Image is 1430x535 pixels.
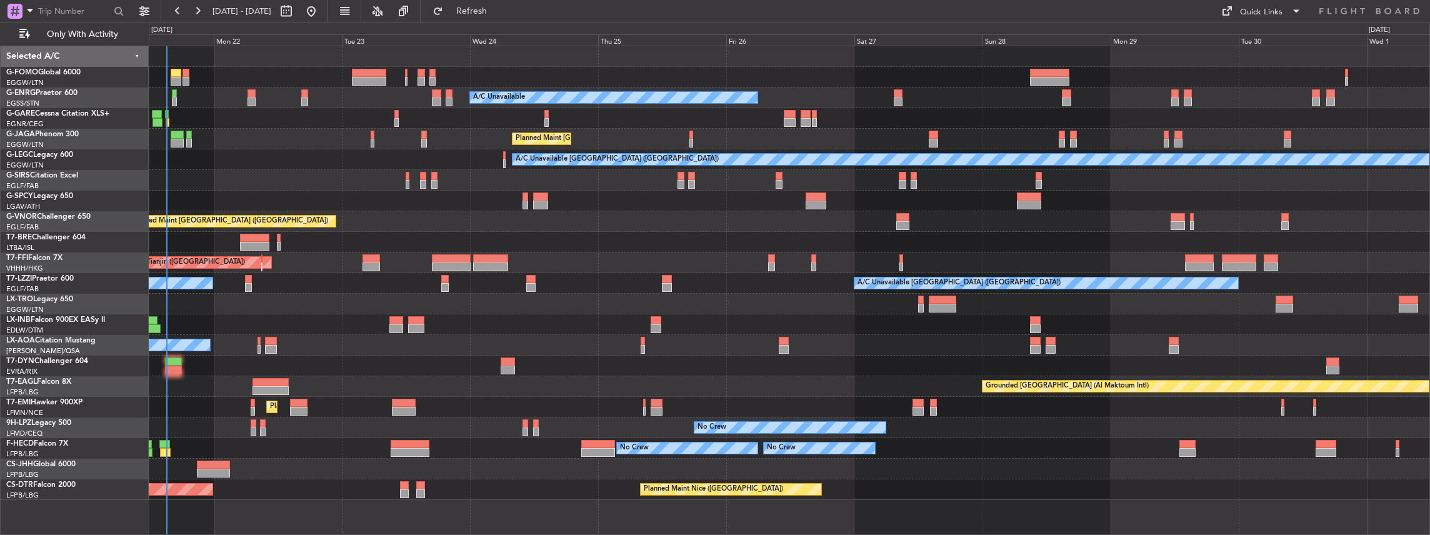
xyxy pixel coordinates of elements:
div: Sun 21 [86,34,214,46]
a: EGNR/CEG [6,119,44,129]
a: T7-LZZIPraetor 600 [6,275,74,282]
a: EVRA/RIX [6,367,37,376]
span: G-ENRG [6,89,36,97]
a: 9H-LPZLegacy 500 [6,419,71,427]
div: Grounded [GEOGRAPHIC_DATA] (Al Maktoum Intl) [986,377,1149,396]
div: Mon 29 [1111,34,1239,46]
span: LX-TRO [6,296,33,303]
a: LFPB/LBG [6,387,39,397]
span: T7-EMI [6,399,31,406]
a: T7-FFIFalcon 7X [6,254,62,262]
span: CS-JHH [6,461,33,468]
span: G-VNOR [6,213,37,221]
div: A/C Unavailable [473,88,525,107]
a: T7-DYNChallenger 604 [6,357,88,365]
div: Thu 25 [598,34,726,46]
a: EGGW/LTN [6,161,44,170]
a: G-JAGAPhenom 300 [6,131,79,138]
span: 9H-LPZ [6,419,31,427]
div: No Crew [697,418,726,437]
span: Refresh [446,7,498,16]
span: T7-LZZI [6,275,32,282]
a: LFMN/NCE [6,408,43,417]
a: T7-EMIHawker 900XP [6,399,82,406]
a: LX-AOACitation Mustang [6,337,96,344]
a: EGGW/LTN [6,140,44,149]
a: EGSS/STN [6,99,39,108]
div: Planned Maint [GEOGRAPHIC_DATA] ([GEOGRAPHIC_DATA]) [131,212,328,231]
span: F-HECD [6,440,34,447]
div: Mon 22 [214,34,342,46]
a: LGAV/ATH [6,202,40,211]
span: G-SIRS [6,172,30,179]
a: EGGW/LTN [6,78,44,87]
a: EGGW/LTN [6,305,44,314]
a: T7-EAGLFalcon 8X [6,378,71,386]
div: Tue 23 [342,34,470,46]
a: LTBA/ISL [6,243,34,252]
a: T7-BREChallenger 604 [6,234,86,241]
input: Trip Number [38,2,110,21]
button: Only With Activity [14,24,136,44]
div: Sun 28 [982,34,1111,46]
span: [DATE] - [DATE] [212,6,271,17]
span: G-JAGA [6,131,35,138]
a: EDLW/DTM [6,326,43,335]
div: Planned Maint [GEOGRAPHIC_DATA] [270,397,389,416]
div: No Crew [767,439,796,457]
a: LFMD/CEQ [6,429,42,438]
a: G-VNORChallenger 650 [6,213,91,221]
span: LX-AOA [6,337,35,344]
a: CS-DTRFalcon 2000 [6,481,76,489]
a: G-FOMOGlobal 6000 [6,69,81,76]
span: G-SPCY [6,192,33,200]
a: VHHH/HKG [6,264,43,273]
div: A/C Unavailable [GEOGRAPHIC_DATA] ([GEOGRAPHIC_DATA]) [857,274,1061,292]
span: CS-DTR [6,481,33,489]
span: T7-BRE [6,234,32,241]
span: G-FOMO [6,69,38,76]
span: T7-DYN [6,357,34,365]
span: T7-FFI [6,254,28,262]
div: [DATE] [151,25,172,36]
div: [DATE] [1369,25,1390,36]
a: EGLF/FAB [6,181,39,191]
a: G-GARECessna Citation XLS+ [6,110,109,117]
button: Quick Links [1215,1,1307,21]
a: G-LEGCLegacy 600 [6,151,73,159]
div: Wed 24 [470,34,598,46]
a: EGLF/FAB [6,222,39,232]
div: Sat 27 [854,34,982,46]
a: F-HECDFalcon 7X [6,440,68,447]
a: [PERSON_NAME]/QSA [6,346,80,356]
a: G-SPCYLegacy 650 [6,192,73,200]
a: G-ENRGPraetor 600 [6,89,77,97]
a: LFPB/LBG [6,491,39,500]
a: LFPB/LBG [6,449,39,459]
span: LX-INB [6,316,31,324]
div: A/C Unavailable [GEOGRAPHIC_DATA] ([GEOGRAPHIC_DATA]) [516,150,719,169]
div: Planned Maint [GEOGRAPHIC_DATA] ([GEOGRAPHIC_DATA]) [516,129,712,148]
a: LX-INBFalcon 900EX EASy II [6,316,105,324]
a: CS-JHHGlobal 6000 [6,461,76,468]
div: No Crew [620,439,649,457]
a: LFPB/LBG [6,470,39,479]
div: Planned Maint Nice ([GEOGRAPHIC_DATA]) [644,480,783,499]
span: G-LEGC [6,151,33,159]
span: T7-EAGL [6,378,37,386]
a: EGLF/FAB [6,284,39,294]
span: G-GARE [6,110,35,117]
div: Quick Links [1240,6,1282,19]
a: LX-TROLegacy 650 [6,296,73,303]
div: Tue 30 [1239,34,1367,46]
div: Planned Maint Tianjin ([GEOGRAPHIC_DATA]) [99,253,245,272]
span: Only With Activity [32,30,132,39]
div: Fri 26 [726,34,854,46]
button: Refresh [427,1,502,21]
a: G-SIRSCitation Excel [6,172,78,179]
